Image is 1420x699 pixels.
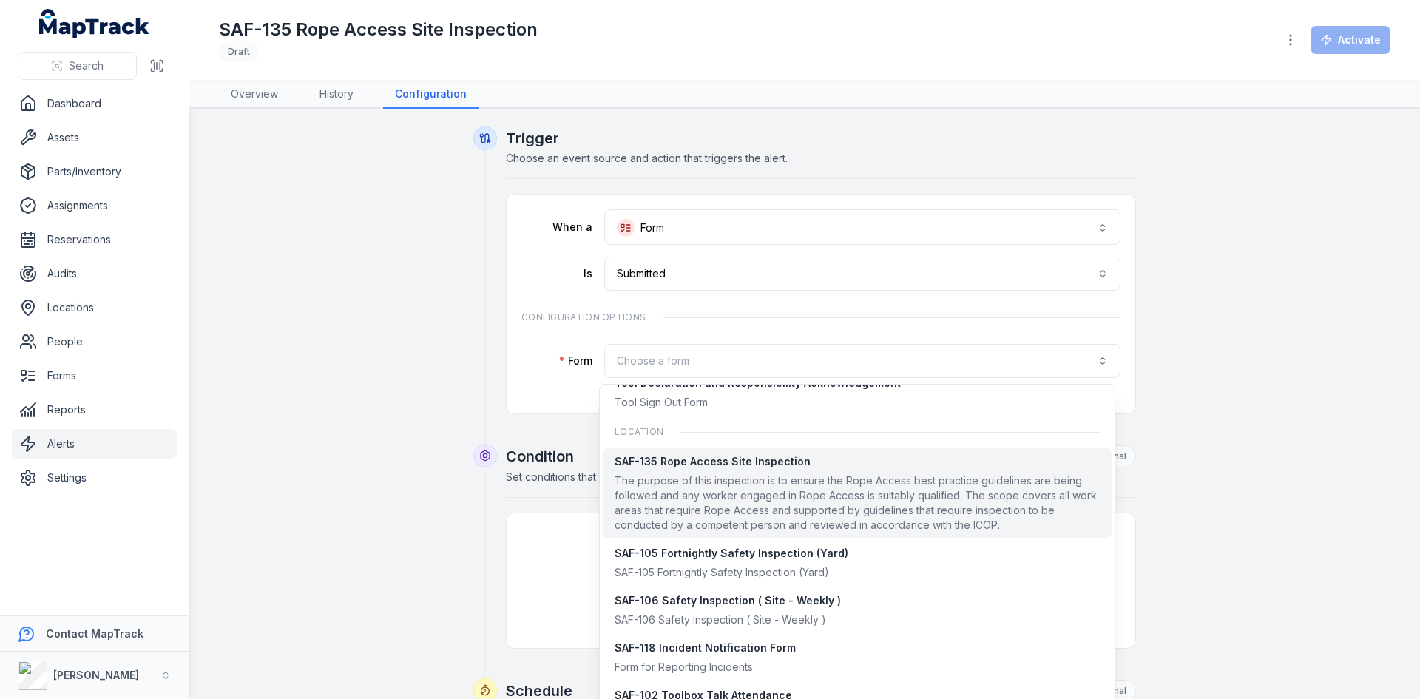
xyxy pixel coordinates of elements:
div: SAF-106 Safety Inspection ( Site - Weekly ) [615,612,841,627]
div: The purpose of this inspection is to ensure the Rope Access best practice guidelines are being fo... [615,473,1100,533]
div: SAF-106 Safety Inspection ( Site - Weekly ) [615,593,841,608]
div: SAF-118 Incident Notification Form [615,641,796,655]
div: SAF-135 Rope Access Site Inspection [615,454,1100,469]
div: SAF-105 Fortnightly Safety Inspection (Yard) [615,565,848,580]
div: Tool Sign Out Form [615,395,901,410]
div: Form for Reporting Incidents [615,660,796,675]
div: SAF-105 Fortnightly Safety Inspection (Yard) [615,546,848,561]
div: Location [603,417,1112,447]
button: Choose a form [604,344,1120,378]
